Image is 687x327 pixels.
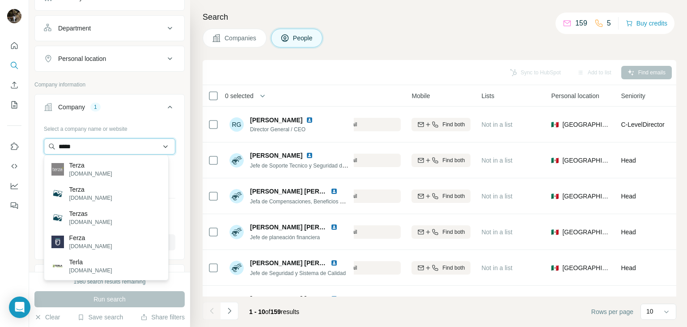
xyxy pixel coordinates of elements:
span: Find both [442,120,465,129]
h4: Search [203,11,676,23]
button: Use Surfe API [7,158,21,174]
img: LinkedIn logo [331,188,338,195]
span: [PERSON_NAME] [PERSON_NAME] [250,295,357,302]
button: Clear [34,313,60,322]
img: Avatar [229,261,244,275]
div: Open Intercom Messenger [9,297,30,318]
p: Terza [69,185,112,194]
button: Enrich CSV [7,77,21,93]
button: Buy credits [626,17,667,30]
p: Terza [69,161,112,170]
div: 1 [90,103,101,111]
span: [PERSON_NAME] [250,116,302,125]
span: Mobile [411,91,430,100]
div: Department [58,24,91,33]
p: 10 [646,307,653,316]
p: Company information [34,81,185,89]
span: Find both [442,264,465,272]
span: 🇲🇽 [551,156,559,165]
p: 5 [607,18,611,29]
button: Find both [411,118,471,131]
p: [DOMAIN_NAME] [69,218,112,226]
button: Find both [411,225,471,239]
span: results [249,308,299,315]
p: [DOMAIN_NAME] [69,267,112,275]
button: Find both [411,154,471,167]
button: My lists [7,97,21,113]
span: Seniority [621,91,645,100]
button: Save search [77,313,123,322]
span: Head [621,193,636,200]
button: Search [7,57,21,73]
span: Lists [481,91,494,100]
span: [GEOGRAPHIC_DATA] [562,263,610,272]
p: Ferza [69,233,112,242]
img: Terla [51,260,64,272]
button: Navigate to next page [221,302,238,320]
button: Feedback [7,198,21,214]
p: 159 [575,18,587,29]
span: [GEOGRAPHIC_DATA] [562,192,610,201]
img: Avatar [7,9,21,23]
span: 🇲🇽 [551,120,559,129]
div: RG [229,117,244,132]
span: Jefe de Seguridad y Sistema de Calidad [250,270,346,276]
p: [DOMAIN_NAME] [69,194,112,202]
span: Jefe de planeación financiera [250,234,320,241]
button: Personal location [35,48,184,69]
p: Terzas [69,209,112,218]
span: Personal location [551,91,599,100]
button: Find both [411,261,471,275]
span: Not in a list [481,264,512,271]
button: Share filters [140,313,185,322]
span: Head [621,228,636,236]
span: of [265,308,271,315]
span: Find both [442,228,465,236]
span: 🇲🇽 [551,263,559,272]
span: Jefe de Soporte Tecnico y Seguridad de Informacion [250,162,375,169]
span: [PERSON_NAME] [PERSON_NAME] [250,259,357,267]
span: Head [621,264,636,271]
p: [DOMAIN_NAME] [69,242,112,250]
span: People [293,34,314,43]
p: Terla [69,258,112,267]
button: Industry [35,267,184,288]
img: Terza [51,187,64,200]
span: [GEOGRAPHIC_DATA] [562,120,610,129]
div: Personal location [58,54,106,63]
img: LinkedIn logo [331,224,338,231]
p: [DOMAIN_NAME] [69,170,112,178]
span: 0 selected [225,91,254,100]
span: Find both [442,192,465,200]
img: Terzas [51,211,64,224]
span: [GEOGRAPHIC_DATA] [562,228,610,237]
span: [GEOGRAPHIC_DATA] [562,156,610,165]
span: Rows per page [591,307,633,316]
img: LinkedIn logo [306,116,313,124]
button: Quick start [7,38,21,54]
img: LinkedIn logo [331,295,338,302]
div: Company [58,103,85,112]
span: 159 [271,308,281,315]
span: C-Level Director [621,121,664,128]
button: Department [35,17,184,39]
span: 🇲🇽 [551,192,559,201]
img: Avatar [229,225,244,239]
span: Not in a list [481,121,512,128]
span: Not in a list [481,193,512,200]
span: [PERSON_NAME] [250,151,302,160]
img: Avatar [229,153,244,168]
button: Find both [411,189,471,203]
span: Not in a list [481,157,512,164]
span: Jefa de Compensaciones, Beneficios y Nóminas. [250,198,367,205]
img: LinkedIn logo [306,152,313,159]
button: Use Surfe on LinkedIn [7,138,21,155]
span: 🇲🇽 [551,228,559,237]
button: Company1 [35,96,184,121]
span: 1 - 10 [249,308,265,315]
img: Avatar [229,189,244,203]
button: Dashboard [7,178,21,194]
span: Companies [225,34,257,43]
span: [PERSON_NAME] [PERSON_NAME] [250,224,357,231]
span: Find both [442,156,465,164]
